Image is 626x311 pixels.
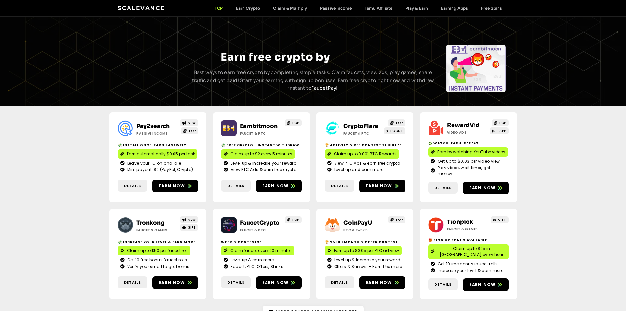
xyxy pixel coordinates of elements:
a: Earning Apps [434,6,475,11]
a: Free Spins [475,6,509,11]
span: GIFT [498,217,506,222]
span: Earn now [469,185,496,191]
a: Earn now [256,276,302,289]
span: Get 10 free bonus faucet rolls [126,257,187,263]
a: Earn automatically $0.05 per task [118,149,197,159]
a: FaucetCrypto [240,220,280,226]
span: GIFT [188,225,196,230]
span: Verify your email to get bonus [126,264,190,270]
span: TOP [499,120,506,125]
a: Details [325,180,354,192]
div: Slides [120,45,180,92]
a: NEW [180,216,198,223]
span: Faucet, PTC, Offers, SLinks [229,264,283,270]
a: Claim up to 0.001 BTC Rewards [325,149,399,159]
a: TOP [388,119,405,126]
p: Best ways to earn free crypto by completing simple tasks. Claim faucets, view ads, play games, sh... [191,69,435,92]
a: Details [118,180,147,192]
a: Earn by watching YouTube videos [428,147,508,157]
span: Level up and earn more [333,167,383,173]
span: Level up & Increase your reward [333,257,400,263]
a: Earn now [256,180,302,192]
span: Earn now [366,183,392,189]
a: GIFT [180,224,198,231]
a: Passive Income [313,6,358,11]
nav: Menu [208,6,509,11]
h2: 💸 Increase your level & earn more [118,240,198,245]
span: Earn now [262,280,289,286]
strong: FaucetPay [311,85,336,91]
a: TOP [492,119,509,126]
a: Claim up to $50 per faucet roll [118,246,190,255]
h2: 🏆 Activity & ref contest $1000+ !!! [325,143,405,148]
a: +APP [490,127,509,134]
a: Temu Affiliate [358,6,399,11]
a: Details [221,180,251,192]
h2: Faucet & PTC [240,131,281,136]
a: Tronkong [136,220,165,226]
span: Min. payout: $2 (PayPal, Crypto) [126,167,193,173]
span: View PTC Ads & earn free crypto [229,167,296,173]
h2: 💸 Free crypto - Instant withdraw! [221,143,302,148]
a: Earn Crypto [229,6,267,11]
a: Earn now [152,276,198,289]
span: Earn now [262,183,289,189]
span: Earn up to $0.05 per PTC ad view [334,248,399,254]
a: Earn now [359,180,405,192]
span: Claim up to $25 in [GEOGRAPHIC_DATA] every hour [437,246,506,258]
a: CoinPayU [343,220,372,226]
h2: 🎁 Sign Up Bonus Available! [428,238,509,243]
h2: Faucet & PTC [343,131,384,136]
a: BOOST [384,127,405,134]
a: GIFT [491,216,509,223]
a: TOP [285,119,302,126]
a: CryptoFlare [343,123,378,130]
a: Claim up to $2 every 5 minutes [221,149,295,159]
a: Details [325,276,354,289]
span: TOP [292,120,299,125]
a: Claim up to $25 in [GEOGRAPHIC_DATA] every hour [428,244,509,259]
a: Play & Earn [399,6,434,11]
h2: Faucet & Games [447,227,488,232]
a: Claim faucet every 20 minutes [221,246,294,255]
span: TOP [188,128,196,133]
a: Earnbitmoon [240,123,278,130]
span: Increase your level & earn more [436,268,503,273]
a: Earn now [463,182,509,194]
span: Level up & Increase your reward [229,160,297,166]
h2: Weekly contests! [221,240,302,245]
a: Details [221,276,251,289]
span: Details [331,280,348,285]
a: Tronpick [447,219,473,225]
span: Leave your PC on and idle [126,160,181,166]
a: Claim & Multiply [267,6,313,11]
h2: 💸 Install Once. Earn Passively. [118,143,198,148]
a: TOP [181,127,198,134]
a: Details [428,278,458,291]
span: Details [124,183,141,189]
span: Earn now [159,183,185,189]
span: Details [124,280,141,285]
h2: Faucet & Games [136,228,177,233]
span: Earn now [159,280,185,286]
h2: 🏆 $5000 Monthly Offer contest [325,240,405,245]
h2: Video ads [447,130,488,135]
h2: ptc & Tasks [343,228,384,233]
a: TOP [285,216,302,223]
span: Get up to $0.03 per video view [436,158,500,164]
span: NEW [188,217,196,222]
span: Earn now [469,282,496,288]
span: Details [434,185,452,191]
span: TOP [395,120,403,125]
a: Scalevance [118,5,165,11]
span: Claim up to 0.001 BTC Rewards [334,151,397,157]
a: Pay2search [136,123,170,130]
span: Details [434,282,452,287]
a: Earn up to $0.05 per PTC ad view [325,246,402,255]
a: TOP [388,216,405,223]
a: Details [118,276,147,289]
div: Slides [446,45,506,92]
span: Play video, wait timer, get money [436,165,506,177]
span: Claim up to $50 per faucet roll [127,248,188,254]
span: Details [227,280,244,285]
